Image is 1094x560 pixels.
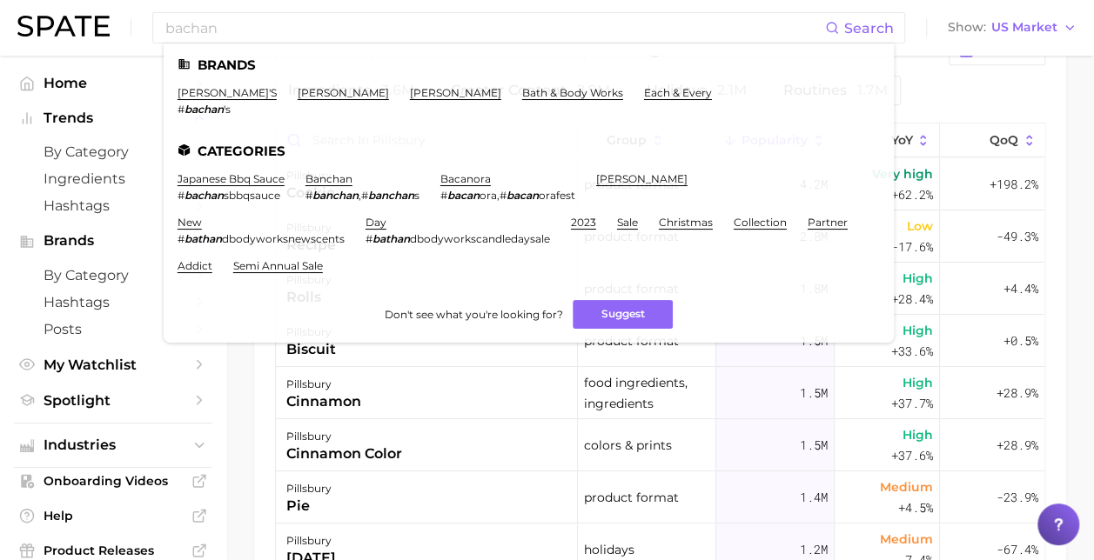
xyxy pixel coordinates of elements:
[410,86,501,99] a: [PERSON_NAME]
[844,20,894,37] span: Search
[584,539,634,560] span: holidays
[178,172,285,185] a: japanese bbq sauce
[14,228,212,254] button: Brands
[800,435,828,456] span: 1.5m
[305,172,352,185] a: banchan
[571,216,596,229] a: 2023
[891,289,933,310] span: +28.4%
[734,216,787,229] a: collection
[44,75,183,91] span: Home
[891,237,933,257] span: -17.6%
[880,529,933,550] span: Medium
[808,216,848,229] a: partner
[14,138,212,165] a: by Category
[800,383,828,403] span: 1.5m
[997,226,1038,247] span: -49.3%
[943,17,1081,39] button: ShowUS Market
[659,216,713,229] a: christmas
[1003,278,1038,299] span: +4.4%
[997,539,1038,560] span: -67.4%
[185,189,224,202] em: bachan
[372,232,410,245] em: bathan
[178,86,277,99] a: [PERSON_NAME]'s
[286,478,332,499] div: pillsbury
[539,189,575,202] span: orafest
[872,163,933,184] span: Very high
[178,232,185,245] span: #
[368,189,414,202] em: banchan
[164,13,825,43] input: Search here for a brand, industry, or ingredient
[286,443,402,464] div: cinnamon color
[286,391,361,412] div: cinnamon
[361,189,368,202] span: #
[44,233,183,249] span: Brands
[584,487,679,508] span: product format
[891,341,933,362] span: +33.6%
[298,86,389,99] a: [PERSON_NAME]
[14,192,212,219] a: Hashtags
[286,339,336,360] div: biscuit
[305,189,419,202] div: ,
[224,103,231,116] span: 's
[178,57,880,72] li: Brands
[44,473,183,489] span: Onboarding Videos
[286,496,332,517] div: pie
[44,508,183,523] span: Help
[898,497,933,518] span: +4.5%
[44,437,183,453] span: Industries
[997,487,1038,508] span: -23.9%
[573,300,673,329] button: Suggest
[644,86,712,99] a: each & every
[384,308,562,321] span: Don't see what you're looking for?
[997,435,1038,456] span: +28.9%
[286,374,361,395] div: pillsbury
[233,259,323,272] a: semi annual sale
[185,232,222,245] em: bathan
[14,387,212,414] a: Spotlight
[891,445,933,466] span: +37.6%
[997,383,1038,403] span: +28.9%
[890,133,912,147] span: YoY
[14,503,212,529] a: Help
[222,232,345,245] span: dbodyworksnewscents
[907,216,933,237] span: Low
[286,530,336,551] div: pillsbury
[312,189,359,202] em: banchan
[447,189,480,202] em: bacan
[990,133,1018,147] span: QoQ
[522,86,623,99] a: bath & body works
[178,103,185,116] span: #
[14,351,212,378] a: My Watchlist
[617,216,638,229] a: sale
[440,189,447,202] span: #
[800,487,828,508] span: 1.4m
[948,23,986,32] span: Show
[44,294,183,310] span: Hashtags
[903,320,933,341] span: High
[44,543,183,558] span: Product Releases
[276,419,1044,471] button: pillsburycinnamon colorcolors & prints1.5mHigh+37.6%+28.9%
[14,289,212,316] a: Hashtags
[44,357,183,373] span: My Watchlist
[44,267,183,283] span: by Category
[940,123,1044,157] button: QoQ
[440,172,491,185] a: bacanora
[500,189,507,202] span: #
[366,216,386,229] a: day
[903,372,933,393] span: High
[185,103,224,116] em: bachan
[17,16,110,37] img: SPATE
[14,70,212,97] a: Home
[903,268,933,289] span: High
[276,367,1044,419] button: pillsburycinnamonfood ingredients, ingredients1.5mHigh+37.7%+28.9%
[44,321,183,337] span: Posts
[1003,330,1038,351] span: +0.5%
[286,426,402,447] div: pillsbury
[480,189,497,202] span: ora
[991,23,1057,32] span: US Market
[891,184,933,205] span: +62.2%
[366,232,372,245] span: #
[14,105,212,131] button: Trends
[990,174,1038,195] span: +198.2%
[305,189,312,202] span: #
